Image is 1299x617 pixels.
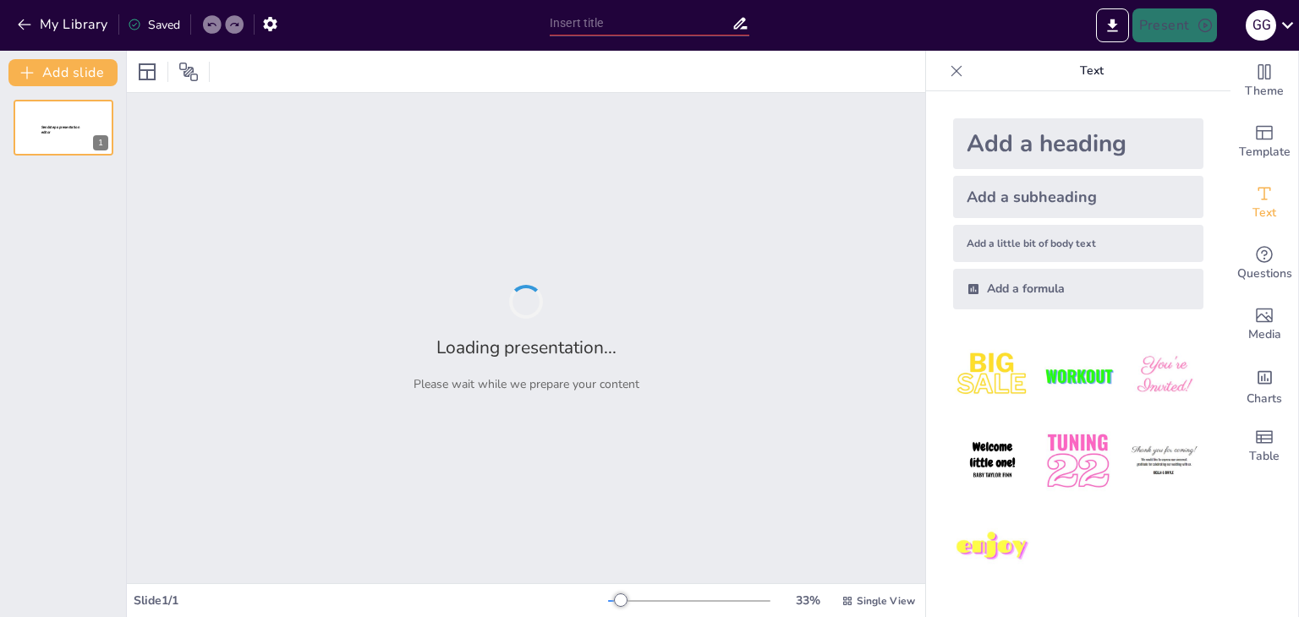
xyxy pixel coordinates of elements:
div: Layout [134,58,161,85]
span: Single View [857,594,915,608]
button: Export to PowerPoint [1096,8,1129,42]
div: Add a subheading [953,176,1203,218]
div: Add a little bit of body text [953,225,1203,262]
span: Media [1248,325,1281,344]
span: Charts [1247,390,1282,408]
div: 33 % [787,592,828,609]
img: 4.jpeg [953,422,1032,500]
div: Get real-time input from your audience [1230,233,1298,294]
div: Add text boxes [1230,172,1298,233]
div: Add a formula [953,269,1203,309]
div: 1 [14,100,113,156]
button: Add slide [8,59,118,86]
img: 3.jpeg [1125,336,1203,415]
button: My Library [13,11,115,38]
img: 6.jpeg [1125,422,1203,500]
div: Change the overall theme [1230,51,1298,112]
h2: Loading presentation... [436,336,617,359]
button: Present [1132,8,1217,42]
span: Sendsteps presentation editor [41,125,79,134]
div: Add a heading [953,118,1203,169]
div: 1 [93,135,108,150]
div: Slide 1 / 1 [134,592,608,609]
span: Questions [1237,265,1292,283]
div: Add charts and graphs [1230,355,1298,416]
div: G G [1246,10,1276,41]
button: G G [1246,8,1276,42]
span: Text [1252,204,1276,222]
span: Template [1239,143,1291,161]
span: Theme [1245,82,1284,101]
span: Position [178,62,199,82]
img: 2.jpeg [1039,336,1117,415]
p: Please wait while we prepare your content [414,376,639,392]
div: Add images, graphics, shapes or video [1230,294,1298,355]
span: Table [1249,447,1280,466]
div: Add a table [1230,416,1298,477]
img: 5.jpeg [1039,422,1117,500]
div: Saved [128,17,180,33]
img: 1.jpeg [953,336,1032,415]
p: Text [970,51,1214,91]
img: 7.jpeg [953,508,1032,587]
input: Insert title [550,11,732,35]
div: Add ready made slides [1230,112,1298,172]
